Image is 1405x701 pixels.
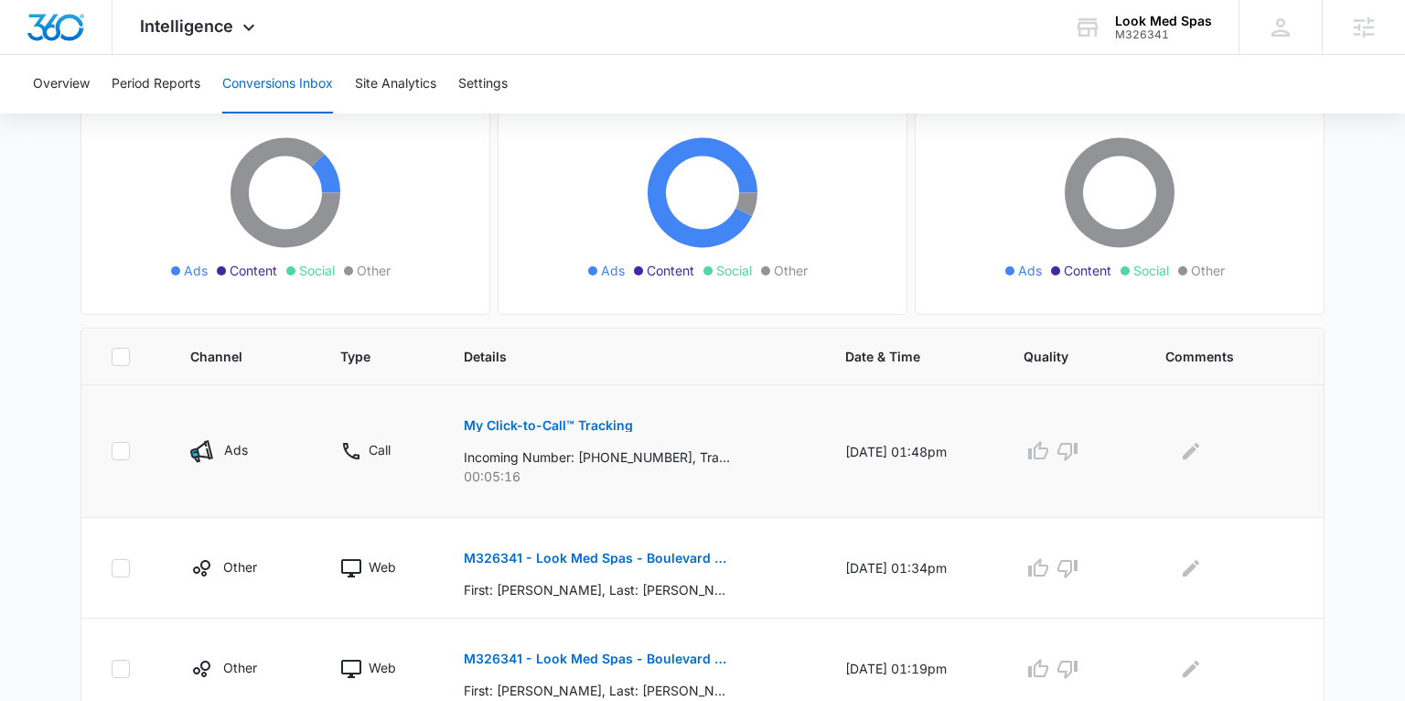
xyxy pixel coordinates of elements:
[464,652,730,665] p: M326341 - Look Med Spas - Boulevard - New Appointment
[202,108,308,120] div: Keywords by Traffic
[49,106,64,121] img: tab_domain_overview_orange.svg
[647,261,694,280] span: Content
[340,347,393,366] span: Type
[140,16,233,36] span: Intelligence
[1018,261,1042,280] span: Ads
[369,658,396,677] p: Web
[464,580,730,599] p: First: [PERSON_NAME], Last: [PERSON_NAME], Email: [EMAIL_ADDRESS][DOMAIN_NAME], Phone: [PHONE_NUM...
[369,557,396,577] p: Web
[774,261,808,280] span: Other
[112,55,200,113] button: Period Reports
[823,518,1002,619] td: [DATE] 01:34pm
[1133,261,1169,280] span: Social
[1191,261,1225,280] span: Other
[464,419,633,432] p: My Click-to-Call™ Tracking
[355,55,436,113] button: Site Analytics
[222,55,333,113] button: Conversions Inbox
[464,448,730,467] p: Incoming Number: [PHONE_NUMBER], Tracking Number: [PHONE_NUMBER], Ring To: [PHONE_NUMBER], Caller...
[223,658,257,677] p: Other
[464,404,633,448] button: My Click-to-Call™ Tracking
[464,681,730,700] p: First: [PERSON_NAME], Last: [PERSON_NAME], Email: [EMAIL_ADDRESS][PERSON_NAME][DOMAIN_NAME], Phon...
[1176,654,1206,684] button: Edit Comments
[1176,437,1206,466] button: Edit Comments
[464,536,730,580] button: M326341 - Look Med Spas - Boulevard - New Appointment
[29,29,44,44] img: logo_orange.svg
[33,55,90,113] button: Overview
[845,347,953,366] span: Date & Time
[182,106,197,121] img: tab_keywords_by_traffic_grey.svg
[464,347,775,366] span: Details
[1176,554,1206,583] button: Edit Comments
[48,48,201,62] div: Domain: [DOMAIN_NAME]
[716,261,752,280] span: Social
[51,29,90,44] div: v 4.0.24
[1115,14,1212,28] div: account name
[223,557,257,577] p: Other
[1064,261,1111,280] span: Content
[184,261,208,280] span: Ads
[823,385,1002,518] td: [DATE] 01:48pm
[224,440,248,459] p: Ads
[1024,347,1095,366] span: Quality
[464,467,801,486] p: 00:05:16
[299,261,335,280] span: Social
[1115,28,1212,41] div: account id
[458,55,508,113] button: Settings
[601,261,625,280] span: Ads
[369,440,391,459] p: Call
[230,261,277,280] span: Content
[190,347,271,366] span: Channel
[1165,347,1268,366] span: Comments
[29,48,44,62] img: website_grey.svg
[464,552,730,565] p: M326341 - Look Med Spas - Boulevard - New Appointment
[357,261,391,280] span: Other
[70,108,164,120] div: Domain Overview
[464,637,730,681] button: M326341 - Look Med Spas - Boulevard - New Appointment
